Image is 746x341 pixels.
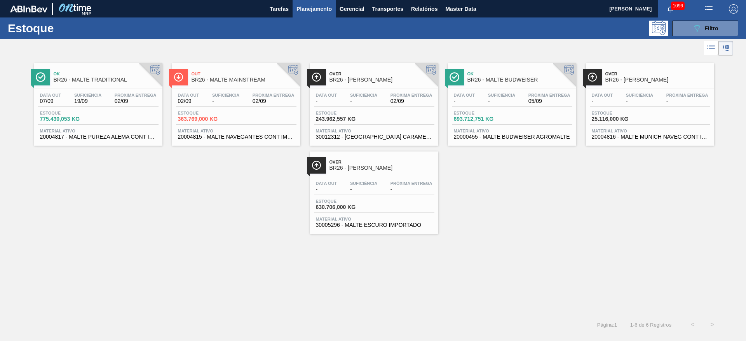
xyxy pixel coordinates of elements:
[445,4,476,14] span: Master Data
[704,41,718,56] div: Visão em Lista
[54,77,159,83] span: BR26 - MALTE TRADITIONAL
[212,93,239,97] span: Suficiência
[192,77,296,83] span: BR26 - MALTE MAINSTREAM
[304,57,442,146] a: ÍconeOverBR26 - [PERSON_NAME]Data out-Suficiência-Próxima Entrega02/09Estoque243.962,557 KGMateri...
[40,134,157,140] span: 20004817 - MALTE PUREZA ALEMA CONT IMPORT SUP 40%
[672,21,738,36] button: Filtro
[304,146,442,234] a: ÍconeOverBR26 - [PERSON_NAME]Data out-Suficiência-Próxima Entrega-Estoque630.706,000 KGMaterial a...
[597,322,617,328] span: Página : 1
[174,72,183,82] img: Ícone
[316,181,337,186] span: Data out
[454,111,508,115] span: Estoque
[390,181,432,186] span: Próxima Entrega
[454,116,508,122] span: 693.712,751 KG
[178,134,295,140] span: 20004815 - MALTE NAVEGANTES CONT IMPORT SUP 40%
[350,98,377,104] span: -
[28,57,166,146] a: ÍconeOkBR26 - MALTE TRADITIONALData out07/09Suficiência19/09Próxima Entrega02/09Estoque775.430,05...
[372,4,403,14] span: Transportes
[580,57,718,146] a: ÍconeOverBR26 - [PERSON_NAME]Data out-Suficiência-Próxima Entrega-Estoque25.116,000 KGMaterial at...
[316,111,370,115] span: Estoque
[702,315,722,334] button: >
[605,71,710,76] span: Over
[10,5,47,12] img: TNhmsLtSVTkK8tSr43FrP2fwEKptu5GPRR3wAAAABJRU5ErkJggg==
[658,3,683,14] button: Notificações
[178,111,232,115] span: Estoque
[329,77,434,83] span: BR26 - MALTE CORONA
[454,134,570,140] span: 20000455 - MALTE BUDWEISER AGROMALTE
[592,134,708,140] span: 20004816 - MALTE MUNICH NAVEG CONT IMPORT SUP 40%
[178,116,232,122] span: 363.769,000 KG
[629,322,671,328] span: 1 - 6 de 6 Registros
[40,93,61,97] span: Data out
[312,160,321,170] img: Ícone
[40,111,94,115] span: Estoque
[329,160,434,164] span: Over
[316,93,337,97] span: Data out
[74,93,101,97] span: Suficiência
[454,98,475,104] span: -
[36,72,45,82] img: Ícone
[212,98,239,104] span: -
[74,98,101,104] span: 19/09
[705,25,718,31] span: Filtro
[605,77,710,83] span: BR26 - MALTE MUNIQUE
[329,71,434,76] span: Over
[718,41,733,56] div: Visão em Cards
[340,4,364,14] span: Gerencial
[666,98,708,104] span: -
[390,93,432,97] span: Próxima Entrega
[528,98,570,104] span: 05/09
[8,24,124,33] h1: Estoque
[467,71,572,76] span: Ok
[592,93,613,97] span: Data out
[592,116,646,122] span: 25.116,000 KG
[316,98,337,104] span: -
[488,98,515,104] span: -
[312,72,321,82] img: Ícone
[626,98,653,104] span: -
[528,93,570,97] span: Próxima Entrega
[488,93,515,97] span: Suficiência
[270,4,289,14] span: Tarefas
[450,72,459,82] img: Ícone
[178,129,295,133] span: Material ativo
[411,4,437,14] span: Relatórios
[390,186,432,192] span: -
[40,116,94,122] span: 775.430,053 KG
[592,98,613,104] span: -
[115,93,157,97] span: Próxima Entrega
[329,165,434,171] span: BR26 - MALTE ESCURO
[166,57,304,146] a: ÍconeOutBR26 - MALTE MAINSTREAMData out02/09Suficiência-Próxima Entrega02/09Estoque363.769,000 KG...
[649,21,668,36] div: Pogramando: nenhum usuário selecionado
[592,111,646,115] span: Estoque
[454,93,475,97] span: Data out
[316,204,370,210] span: 630.706,000 KG
[350,186,377,192] span: -
[40,129,157,133] span: Material ativo
[192,71,296,76] span: Out
[253,98,295,104] span: 02/09
[316,116,370,122] span: 243.962,557 KG
[178,98,199,104] span: 02/09
[350,93,377,97] span: Suficiência
[704,4,713,14] img: userActions
[671,2,685,10] span: 1096
[467,77,572,83] span: BR26 - MALTE BUDWEISER
[454,129,570,133] span: Material ativo
[316,134,432,140] span: 30012312 - MALTA CARAMELO DE BOORTMALT BIG BAG
[178,93,199,97] span: Data out
[40,98,61,104] span: 07/09
[626,93,653,97] span: Suficiência
[296,4,332,14] span: Planejamento
[253,93,295,97] span: Próxima Entrega
[592,129,708,133] span: Material ativo
[316,129,432,133] span: Material ativo
[316,222,432,228] span: 30005296 - MALTE ESCURO IMPORTADO
[316,217,432,221] span: Material ativo
[666,93,708,97] span: Próxima Entrega
[683,315,702,334] button: <
[316,199,370,204] span: Estoque
[442,57,580,146] a: ÍconeOkBR26 - MALTE BUDWEISERData out-Suficiência-Próxima Entrega05/09Estoque693.712,751 KGMateri...
[115,98,157,104] span: 02/09
[390,98,432,104] span: 02/09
